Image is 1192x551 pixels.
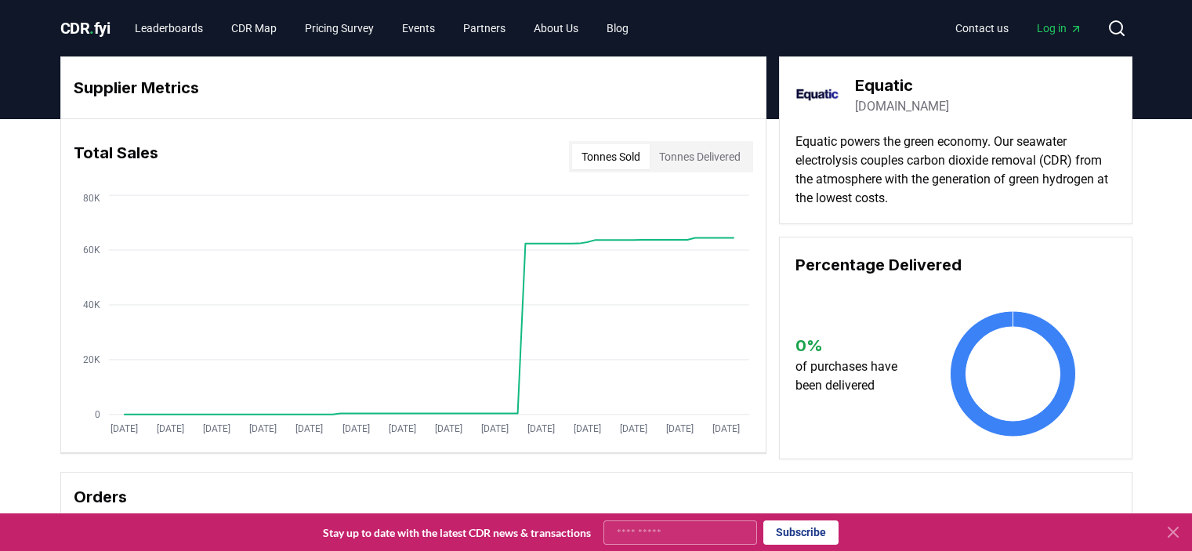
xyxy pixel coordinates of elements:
button: Tonnes Sold [572,144,650,169]
img: Equatic-logo [795,73,839,117]
span: CDR fyi [60,19,111,38]
a: Events [389,14,447,42]
a: Partners [451,14,518,42]
tspan: [DATE] [434,423,462,434]
p: Equatic powers the green economy. Our seawater electrolysis couples carbon dioxide removal (CDR) ... [795,132,1116,208]
a: Log in [1024,14,1095,42]
h3: Percentage Delivered [795,253,1116,277]
h3: 0 % [795,334,912,357]
a: CDR.fyi [60,17,111,39]
tspan: 0 [94,409,100,420]
h3: Equatic [855,74,949,97]
tspan: [DATE] [249,423,277,434]
span: . [89,19,94,38]
tspan: [DATE] [480,423,508,434]
span: Log in [1037,20,1082,36]
p: of purchases have been delivered [795,357,912,395]
tspan: 40K [82,299,100,310]
tspan: 20K [82,354,100,365]
tspan: [DATE] [111,423,138,434]
button: Tonnes Delivered [650,144,750,169]
tspan: [DATE] [665,423,693,434]
tspan: [DATE] [573,423,600,434]
tspan: [DATE] [203,423,230,434]
tspan: [DATE] [157,423,184,434]
a: Pricing Survey [292,14,386,42]
a: Contact us [943,14,1021,42]
h3: Orders [74,485,1119,509]
tspan: [DATE] [388,423,415,434]
tspan: 60K [82,245,100,256]
a: About Us [521,14,591,42]
a: CDR Map [219,14,289,42]
h3: Supplier Metrics [74,76,753,100]
a: [DOMAIN_NAME] [855,97,949,116]
tspan: [DATE] [619,423,647,434]
h3: Total Sales [74,141,158,172]
a: Leaderboards [122,14,216,42]
tspan: [DATE] [527,423,554,434]
tspan: [DATE] [712,423,740,434]
tspan: 80K [82,193,100,204]
nav: Main [122,14,641,42]
a: Blog [594,14,641,42]
nav: Main [943,14,1095,42]
tspan: [DATE] [342,423,369,434]
tspan: [DATE] [295,423,323,434]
